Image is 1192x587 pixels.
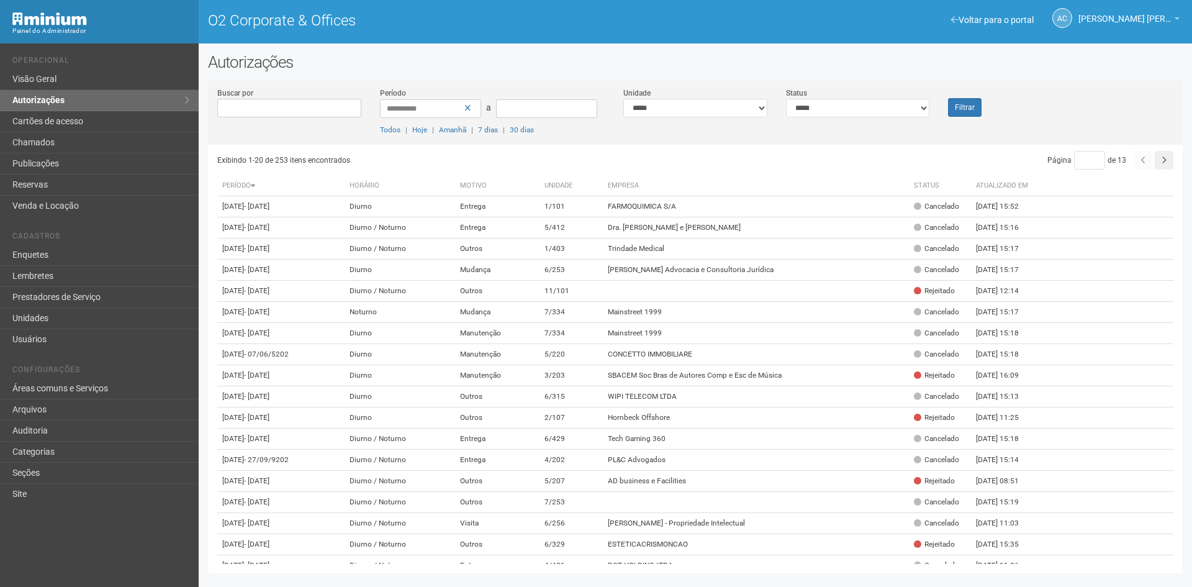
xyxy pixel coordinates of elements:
[217,302,345,323] td: [DATE]
[603,407,909,429] td: Hornbeck Offshore
[786,88,807,99] label: Status
[439,125,466,134] a: Amanhã
[623,88,651,99] label: Unidade
[914,201,959,212] div: Cancelado
[914,412,955,423] div: Rejeitado
[540,302,603,323] td: 7/334
[603,555,909,576] td: DGT HOLDING LTDA
[244,413,269,422] span: - [DATE]
[471,125,473,134] span: |
[217,323,345,344] td: [DATE]
[345,302,455,323] td: Noturno
[540,492,603,513] td: 7/253
[244,329,269,337] span: - [DATE]
[345,471,455,492] td: Diurno / Noturno
[603,450,909,471] td: PL&C Advogados
[217,429,345,450] td: [DATE]
[540,196,603,217] td: 1/101
[971,302,1039,323] td: [DATE] 15:17
[455,239,540,260] td: Outros
[971,281,1039,302] td: [DATE] 12:14
[217,407,345,429] td: [DATE]
[603,239,909,260] td: Trindade Medical
[971,386,1039,407] td: [DATE] 15:13
[345,513,455,534] td: Diurno / Noturno
[244,561,269,570] span: - [DATE]
[1052,8,1072,28] a: AC
[345,534,455,555] td: Diurno / Noturno
[1047,156,1126,165] span: Página de 13
[540,365,603,386] td: 3/203
[914,307,959,317] div: Cancelado
[603,323,909,344] td: Mainstreet 1999
[455,450,540,471] td: Entrega
[217,176,345,196] th: Período
[208,53,1183,71] h2: Autorizações
[345,555,455,576] td: Diurno / Noturno
[971,513,1039,534] td: [DATE] 11:03
[914,455,959,465] div: Cancelado
[914,391,959,402] div: Cancelado
[455,555,540,576] td: Entrega
[217,534,345,555] td: [DATE]
[486,102,491,112] span: a
[455,513,540,534] td: Visita
[540,513,603,534] td: 6/256
[217,196,345,217] td: [DATE]
[540,281,603,302] td: 11/101
[909,176,971,196] th: Status
[244,455,289,464] span: - 27/09/9202
[603,471,909,492] td: AD business e Facilities
[971,429,1039,450] td: [DATE] 15:18
[217,471,345,492] td: [DATE]
[345,260,455,281] td: Diurno
[217,239,345,260] td: [DATE]
[914,265,959,275] div: Cancelado
[12,25,189,37] div: Painel do Administrador
[540,450,603,471] td: 4/202
[412,125,427,134] a: Hoje
[455,176,540,196] th: Motivo
[217,260,345,281] td: [DATE]
[217,513,345,534] td: [DATE]
[244,244,269,253] span: - [DATE]
[244,202,269,211] span: - [DATE]
[540,386,603,407] td: 6/315
[345,429,455,450] td: Diurno / Noturno
[217,365,345,386] td: [DATE]
[540,555,603,576] td: 4/401
[244,498,269,506] span: - [DATE]
[244,286,269,295] span: - [DATE]
[217,281,345,302] td: [DATE]
[971,555,1039,576] td: [DATE] 11:26
[345,492,455,513] td: Diurno / Noturno
[914,286,955,296] div: Rejeitado
[455,196,540,217] td: Entrega
[603,217,909,239] td: Dra. [PERSON_NAME] e [PERSON_NAME]
[503,125,505,134] span: |
[455,323,540,344] td: Manutenção
[380,88,406,99] label: Período
[971,217,1039,239] td: [DATE] 15:16
[1078,2,1172,24] span: Ana Carla de Carvalho Silva
[217,151,696,170] div: Exibindo 1-20 de 253 itens encontrados
[914,560,959,571] div: Cancelado
[540,217,603,239] td: 5/412
[540,176,603,196] th: Unidade
[217,450,345,471] td: [DATE]
[455,217,540,239] td: Entrega
[914,349,959,360] div: Cancelado
[914,370,955,381] div: Rejeitado
[540,260,603,281] td: 6/253
[603,260,909,281] td: [PERSON_NAME] Advocacia e Consultoria Jurídica
[455,260,540,281] td: Mudança
[345,281,455,302] td: Diurno / Noturno
[914,518,959,529] div: Cancelado
[971,260,1039,281] td: [DATE] 15:17
[345,344,455,365] td: Diurno
[345,176,455,196] th: Horário
[540,471,603,492] td: 5/207
[971,534,1039,555] td: [DATE] 15:35
[455,492,540,513] td: Outros
[914,497,959,507] div: Cancelado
